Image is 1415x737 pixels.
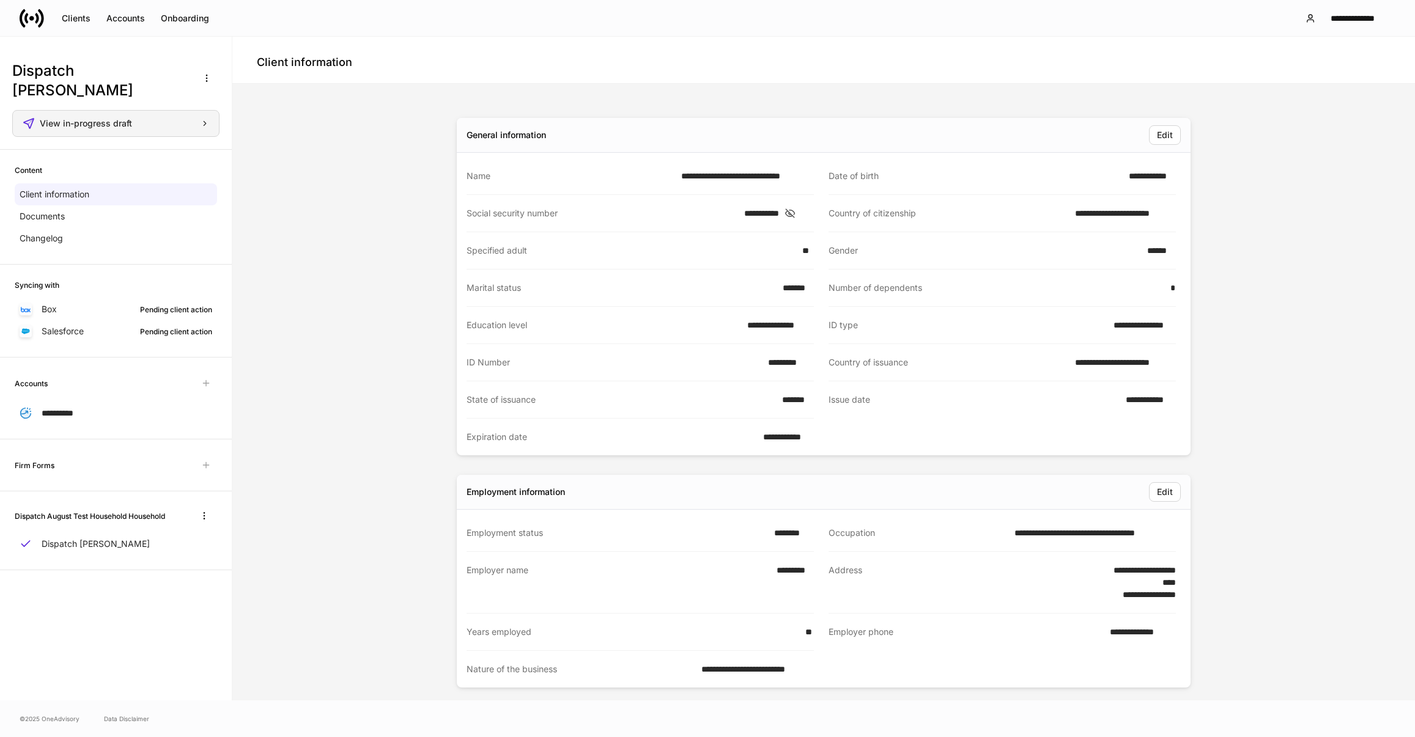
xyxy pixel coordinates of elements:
button: Accounts [98,9,153,28]
div: Accounts [106,14,145,23]
div: Employer phone [829,626,1103,639]
a: Dispatch [PERSON_NAME] [15,533,217,555]
div: ID type [829,319,1106,331]
div: Pending client action [140,304,212,315]
div: Expiration date [467,431,756,443]
h6: Firm Forms [15,460,54,471]
a: BoxPending client action [15,298,217,320]
span: View in-progress draft [40,119,132,128]
h6: Syncing with [15,279,59,291]
button: Edit [1149,125,1181,145]
div: Edit [1157,131,1173,139]
div: State of issuance [467,394,775,406]
div: Date of birth [829,170,1121,182]
div: Social security number [467,207,737,219]
h3: Dispatch [PERSON_NAME] [12,61,189,100]
div: Specified adult [467,244,795,257]
p: Client information [20,188,89,200]
button: Edit [1149,482,1181,502]
p: Documents [20,210,65,222]
div: Education level [467,319,740,331]
p: Changelog [20,232,63,244]
div: Number of dependents [829,282,1163,294]
span: Unavailable with outstanding requests for information [195,454,217,476]
div: Address [829,564,1076,601]
a: Changelog [15,227,217,249]
img: oYqM9ojoZLfzCHUefNbBcWHcyDPbQKagtYciMC8pFl3iZXy3dU33Uwy+706y+0q2uJ1ghNQf2OIHrSh50tUd9HaB5oMc62p0G... [21,307,31,312]
span: © 2025 OneAdvisory [20,714,79,724]
div: Employment information [467,486,565,498]
div: Pending client action [140,326,212,337]
h4: Client information [257,55,352,70]
p: Dispatch [PERSON_NAME] [42,538,150,550]
div: General information [467,129,546,141]
div: Employer name [467,564,769,601]
div: Clients [62,14,91,23]
a: SalesforcePending client action [15,320,217,342]
div: Years employed [467,626,798,638]
p: Box [42,303,57,315]
button: Onboarding [153,9,217,28]
div: Marital status [467,282,775,294]
a: Data Disclaimer [104,714,149,724]
a: Client information [15,183,217,205]
p: Salesforce [42,325,84,337]
div: Occupation [829,527,1007,539]
div: Country of issuance [829,356,1068,369]
div: Issue date [829,394,1118,406]
button: View in-progress draft [12,110,220,137]
div: Nature of the business [467,663,694,675]
h6: Dispatch August Test Household Household [15,510,165,522]
div: Gender [829,244,1140,257]
h6: Accounts [15,378,48,389]
h6: Content [15,164,42,176]
a: Documents [15,205,217,227]
span: Unavailable with outstanding requests for information [195,372,217,394]
div: Employment status [467,527,767,539]
div: Onboarding [161,14,209,23]
div: Country of citizenship [829,207,1068,219]
button: Clients [54,9,98,28]
div: ID Number [467,356,761,369]
div: Name [467,170,674,182]
div: Edit [1157,488,1173,496]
